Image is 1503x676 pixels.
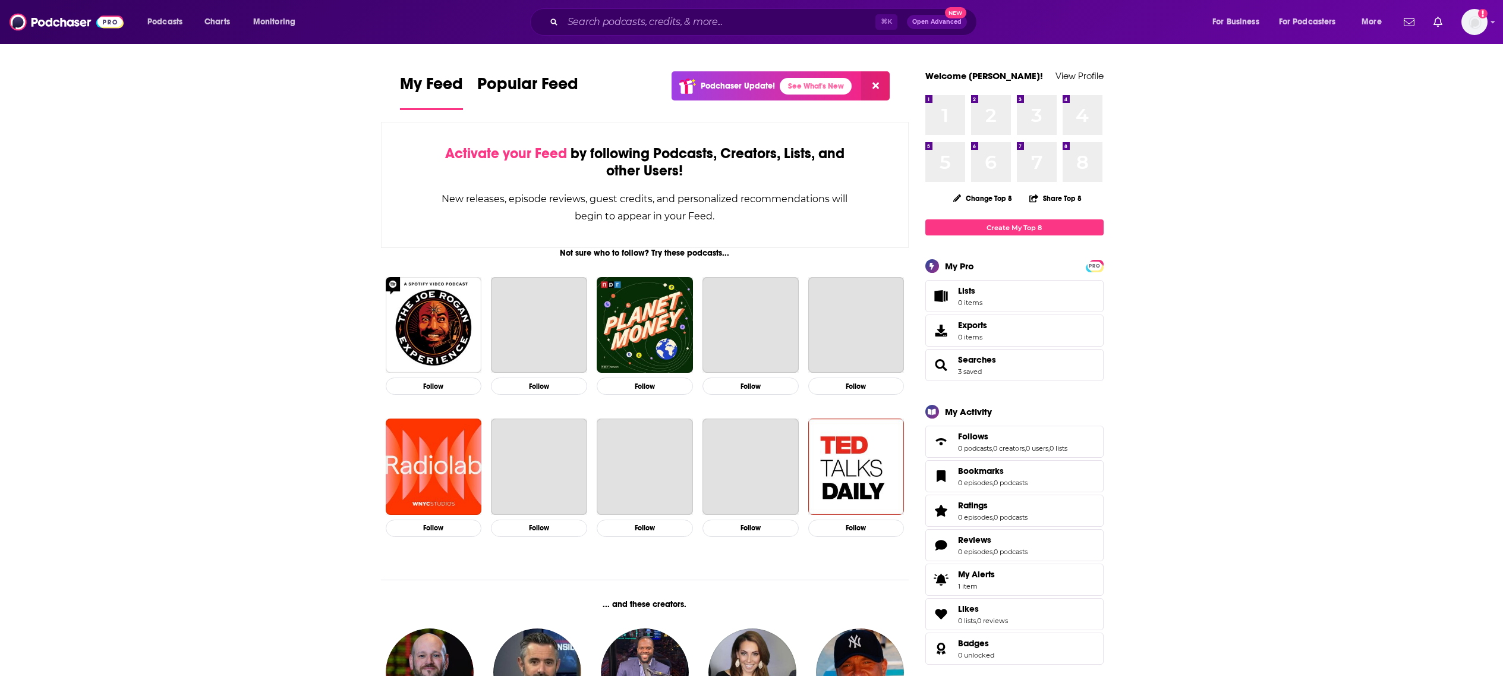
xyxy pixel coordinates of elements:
[702,378,799,395] button: Follow
[958,444,992,452] a: 0 podcasts
[912,19,962,25] span: Open Advanced
[929,468,953,485] a: Bookmarks
[1088,261,1102,270] a: PRO
[976,617,977,625] span: ,
[958,534,1028,545] a: Reviews
[992,548,994,556] span: ,
[1029,187,1082,210] button: Share Top 8
[702,277,799,373] a: The Daily
[386,520,482,537] button: Follow
[907,15,967,29] button: Open AdvancedNew
[958,466,1004,476] span: Bookmarks
[491,419,587,515] a: Ologies with Alie Ward
[925,564,1104,596] a: My Alerts
[958,354,996,365] a: Searches
[994,513,1028,521] a: 0 podcasts
[702,419,799,515] a: Freakonomics Radio
[958,638,989,649] span: Badges
[1478,9,1488,18] svg: Add a profile image
[1399,12,1419,32] a: Show notifications dropdown
[993,444,1025,452] a: 0 creators
[563,12,875,32] input: Search podcasts, credits, & more...
[929,433,953,450] a: Follows
[1048,444,1050,452] span: ,
[958,651,994,659] a: 0 unlocked
[381,248,909,258] div: Not sure who to follow? Try these podcasts...
[925,280,1104,312] a: Lists
[958,500,988,511] span: Ratings
[958,603,1008,614] a: Likes
[1362,14,1382,30] span: More
[1055,70,1104,81] a: View Profile
[929,537,953,554] a: Reviews
[597,520,693,537] button: Follow
[477,74,578,110] a: Popular Feed
[958,582,995,590] span: 1 item
[994,479,1028,487] a: 0 podcasts
[400,74,463,110] a: My Feed
[992,444,993,452] span: ,
[945,260,974,272] div: My Pro
[386,277,482,373] img: The Joe Rogan Experience
[253,14,295,30] span: Monitoring
[958,367,982,376] a: 3 saved
[925,426,1104,458] span: Follows
[925,598,1104,630] span: Likes
[958,320,987,331] span: Exports
[925,70,1043,81] a: Welcome [PERSON_NAME]!
[958,569,995,580] span: My Alerts
[929,502,953,519] a: Ratings
[958,500,1028,511] a: Ratings
[958,431,1067,442] a: Follows
[491,277,587,373] a: This American Life
[929,640,953,657] a: Badges
[925,460,1104,492] span: Bookmarks
[929,288,953,304] span: Lists
[1050,444,1067,452] a: 0 lists
[1461,9,1488,35] button: Show profile menu
[1204,12,1274,32] button: open menu
[245,12,311,32] button: open menu
[477,74,578,101] span: Popular Feed
[1026,444,1048,452] a: 0 users
[958,534,991,545] span: Reviews
[491,378,587,395] button: Follow
[992,479,994,487] span: ,
[197,12,237,32] a: Charts
[958,617,976,625] a: 0 lists
[929,357,953,373] a: Searches
[925,315,1104,347] a: Exports
[147,14,182,30] span: Podcasts
[808,419,905,515] img: TED Talks Daily
[139,12,198,32] button: open menu
[994,548,1028,556] a: 0 podcasts
[1212,14,1259,30] span: For Business
[204,14,230,30] span: Charts
[1461,9,1488,35] span: Logged in as ktiffey
[10,11,124,33] img: Podchaser - Follow, Share and Rate Podcasts
[1271,12,1353,32] button: open menu
[946,191,1020,206] button: Change Top 8
[445,144,567,162] span: Activate your Feed
[1353,12,1397,32] button: open menu
[597,378,693,395] button: Follow
[701,81,775,91] p: Podchaser Update!
[958,548,992,556] a: 0 episodes
[945,7,966,18] span: New
[597,277,693,373] a: Planet Money
[958,479,992,487] a: 0 episodes
[386,378,482,395] button: Follow
[958,298,982,307] span: 0 items
[808,277,905,373] a: My Favorite Murder with Karen Kilgariff and Georgia Hardstark
[875,14,897,30] span: ⌘ K
[958,285,982,296] span: Lists
[541,8,988,36] div: Search podcasts, credits, & more...
[441,145,849,180] div: by following Podcasts, Creators, Lists, and other Users!
[1461,9,1488,35] img: User Profile
[925,349,1104,381] span: Searches
[929,606,953,622] a: Likes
